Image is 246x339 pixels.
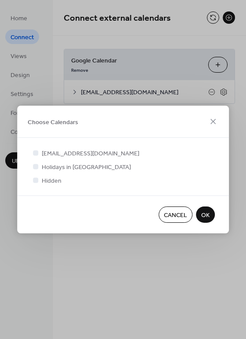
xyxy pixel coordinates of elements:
[42,163,131,172] span: Holidays in [GEOGRAPHIC_DATA]
[42,177,61,186] span: Hidden
[164,211,187,220] span: Cancel
[201,211,210,220] span: OK
[196,206,215,223] button: OK
[159,206,192,223] button: Cancel
[42,149,139,158] span: [EMAIL_ADDRESS][DOMAIN_NAME]
[28,118,78,127] span: Choose Calendars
